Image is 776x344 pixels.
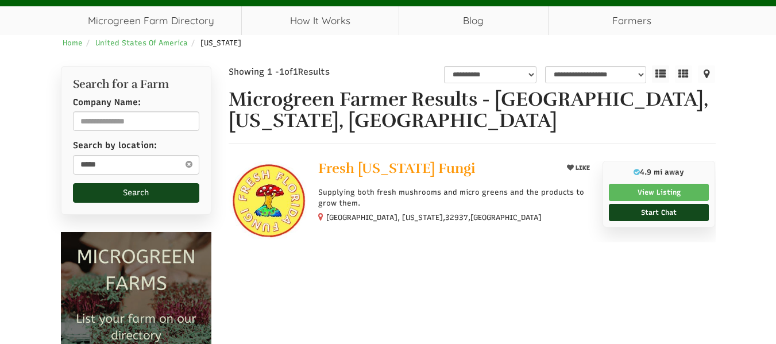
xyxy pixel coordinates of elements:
p: Supplying both fresh mushrooms and micro greens and the products to grow them. [318,187,593,208]
label: Search by location: [73,140,157,152]
span: [US_STATE] [200,38,241,47]
a: How It Works [242,6,399,35]
select: overall_rating_filter-1 [444,66,536,83]
span: 1 [293,67,298,77]
span: 32937 [445,212,468,223]
img: Fresh Florida Fungi [229,161,310,242]
span: LIKE [574,164,590,172]
p: 4.9 mi away [609,167,709,177]
a: View Listing [609,184,709,201]
a: Blog [399,6,548,35]
a: Home [63,38,83,47]
a: Start Chat [609,204,709,221]
a: United States Of America [95,38,188,47]
a: Fresh [US_STATE] Fungi [318,161,553,179]
small: [GEOGRAPHIC_DATA], [US_STATE], , [326,213,542,222]
span: 1 [279,67,284,77]
button: Search [73,183,200,203]
button: LIKE [563,161,594,175]
label: Company Name: [73,96,141,109]
span: [GEOGRAPHIC_DATA] [470,212,542,223]
span: Fresh [US_STATE] Fungi [318,160,475,177]
a: Microgreen Farm Directory [61,6,242,35]
span: Farmers [549,6,716,35]
h2: Search for a Farm [73,78,200,91]
select: sortbox-1 [545,66,646,83]
div: Showing 1 - of Results [229,66,391,78]
h1: Microgreen Farmer Results - [GEOGRAPHIC_DATA], [US_STATE], [GEOGRAPHIC_DATA] [229,89,716,132]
